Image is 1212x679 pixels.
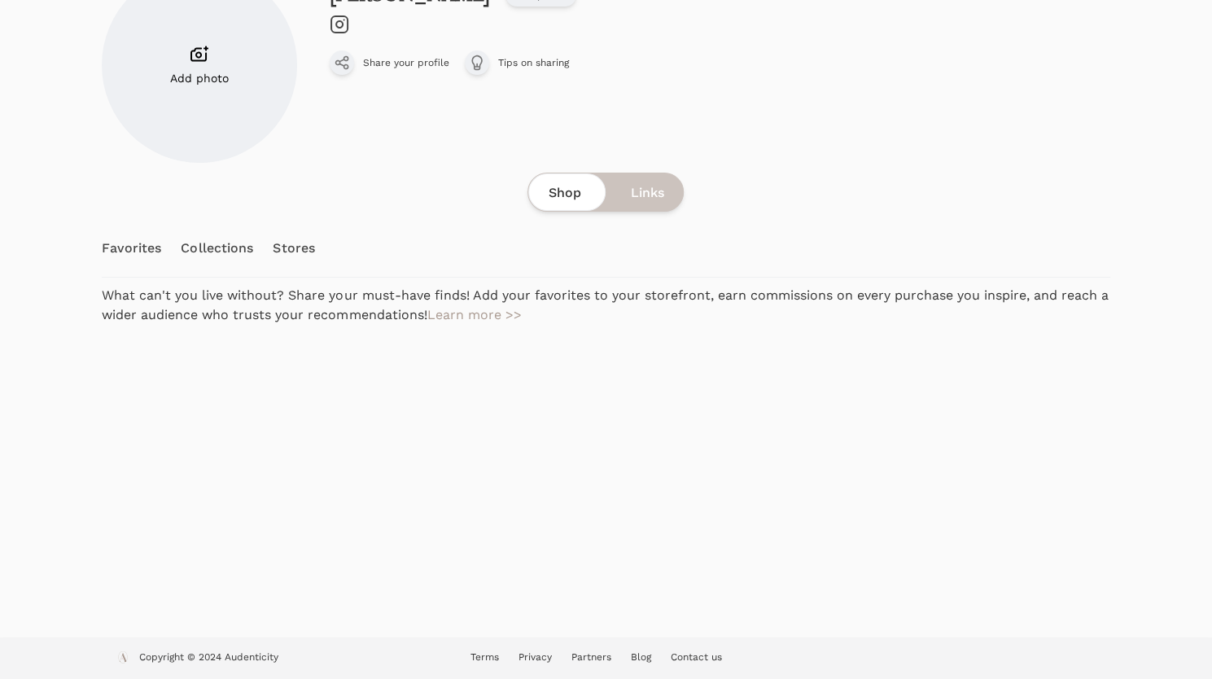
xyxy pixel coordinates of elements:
[548,183,580,203] span: Shop
[470,651,499,663] a: Terms
[362,56,448,69] span: Share your profile
[139,651,278,667] p: Copyright © 2024 Audenticity
[497,56,568,69] span: Tips on sharing
[630,183,663,203] span: Links
[631,651,651,663] a: Blog
[102,286,1109,598] p: What can't you live without? Share your must-have finds! Add your favorites to your storefront, e...
[465,50,568,75] a: Tips on sharing
[427,307,521,322] a: Learn more >>
[518,651,552,663] a: Privacy
[170,70,229,86] span: Add photo
[571,651,611,663] a: Partners
[273,220,315,277] a: Stores
[671,651,722,663] a: Contact us
[102,220,161,277] a: Favorites
[330,50,448,75] button: Share your profile
[181,220,253,277] a: Collections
